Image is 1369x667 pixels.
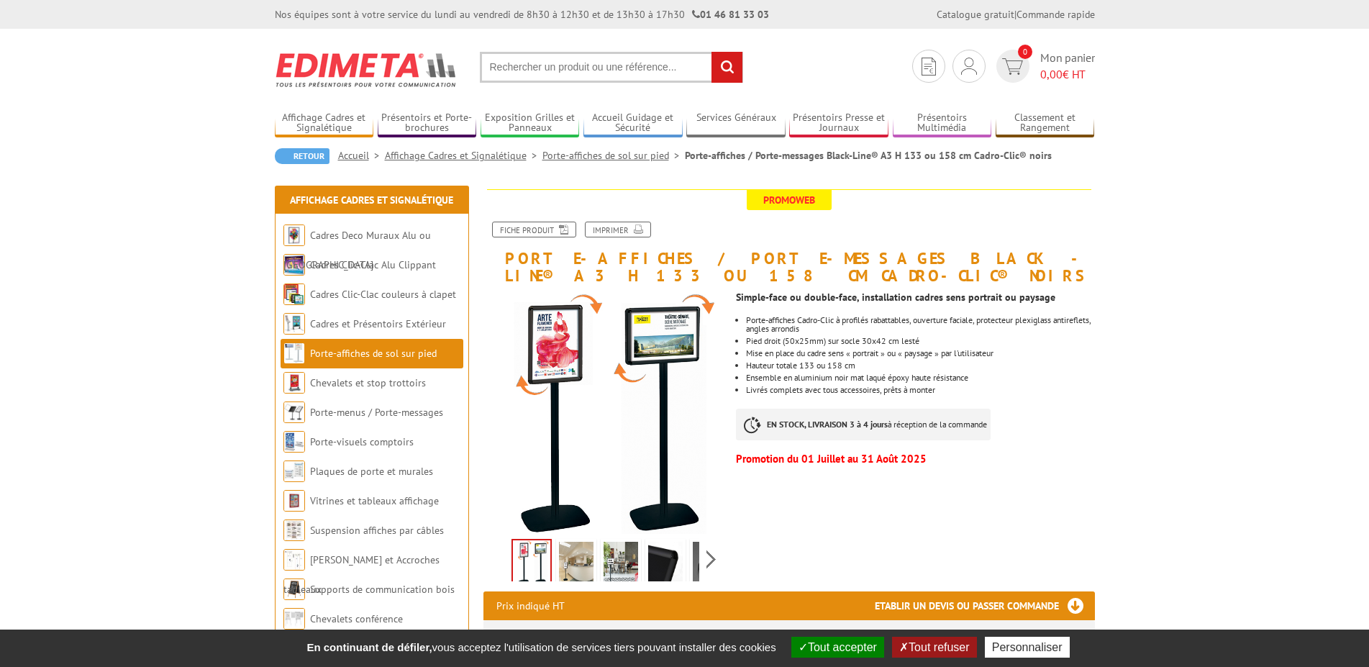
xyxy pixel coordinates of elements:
[275,112,374,135] a: Affichage Cadres et Signalétique
[310,524,444,537] a: Suspension affiches par câbles
[692,8,769,21] strong: 01 46 81 33 03
[283,401,305,423] img: Porte-menus / Porte-messages
[513,540,550,585] img: porte_affiches_de_sol_214000nr.jpg
[492,222,576,237] a: Fiche produit
[736,291,1055,304] strong: Simple-face ou double-face, installation cadres sens portrait ou paysage
[283,490,305,512] img: Vitrines et tableaux affichage
[747,190,832,210] span: Promoweb
[892,637,976,658] button: Tout refuser
[711,52,742,83] input: rechercher
[310,465,433,478] a: Plaques de porte et murales
[275,43,458,96] img: Edimeta
[283,460,305,482] img: Plaques de porte et murales
[283,229,431,271] a: Cadres Deco Muraux Alu ou [GEOGRAPHIC_DATA]
[746,373,1094,382] li: Ensemble en aluminium noir mat laqué époxy haute résistance
[1002,58,1023,75] img: devis rapide
[746,337,1094,345] p: Pied droit (50x25mm) sur socle 30x42 cm lesté
[583,112,683,135] a: Accueil Guidage et Sécurité
[937,8,1014,21] a: Catalogue gratuit
[648,542,683,586] img: 214025nr_angle.jpg
[310,376,426,389] a: Chevalets et stop trottoirs
[310,583,455,596] a: Supports de communication bois
[767,419,888,430] strong: EN STOCK, LIVRAISON 3 à 4 jours
[306,641,432,653] strong: En continuant de défiler,
[542,149,685,162] a: Porte-affiches de sol sur pied
[875,591,1095,620] h3: Etablir un devis ou passer commande
[283,431,305,453] img: Porte-visuels comptoirs
[481,112,580,135] a: Exposition Grilles et Panneaux
[310,406,443,419] a: Porte-menus / Porte-messages
[483,291,726,534] img: porte_affiches_de_sol_214000nr.jpg
[996,112,1095,135] a: Classement et Rangement
[993,50,1095,83] a: devis rapide 0 Mon panier 0,00€ HT
[693,542,727,586] img: vision_1_214025nr.jpg
[922,58,936,76] img: devis rapide
[585,222,651,237] a: Imprimer
[1040,67,1063,81] span: 0,00
[736,455,1094,463] p: Promotion du 01 Juillet au 31 Août 2025
[985,637,1070,658] button: Personnaliser (fenêtre modale)
[283,372,305,394] img: Chevalets et stop trottoirs
[791,637,884,658] button: Tout accepter
[1040,50,1095,83] span: Mon panier
[283,313,305,335] img: Cadres et Présentoirs Extérieur
[746,361,1094,370] p: Hauteur totale 133 ou 158 cm
[338,149,385,162] a: Accueil
[283,342,305,364] img: Porte-affiches de sol sur pied
[893,112,992,135] a: Présentoirs Multimédia
[283,283,305,305] img: Cadres Clic-Clac couleurs à clapet
[604,542,638,586] img: porte_affiches_porte_messages_mise_en_scene_214025nr.jpg
[310,347,437,360] a: Porte-affiches de sol sur pied
[290,194,453,207] a: Affichage Cadres et Signalétique
[1040,66,1095,83] span: € HT
[275,148,329,164] a: Retour
[736,409,991,440] p: à réception de la commande
[283,608,305,630] img: Chevalets conférence
[746,316,1094,333] li: Porte-affiches Cadro-Clic à profilés rabattables, ouverture faciale, protecteur plexiglass antire...
[283,224,305,246] img: Cadres Deco Muraux Alu ou Bois
[283,553,440,596] a: [PERSON_NAME] et Accroches tableaux
[299,641,783,653] span: vous acceptez l'utilisation de services tiers pouvant installer des cookies
[496,591,565,620] p: Prix indiqué HT
[746,386,1094,394] li: Livrés complets avec tous accessoires, prêts à monter
[704,548,718,571] span: Next
[310,612,403,625] a: Chevalets conférence
[310,288,456,301] a: Cadres Clic-Clac couleurs à clapet
[1018,45,1032,59] span: 0
[789,112,888,135] a: Présentoirs Presse et Journaux
[961,58,977,75] img: devis rapide
[685,148,1052,163] li: Porte-affiches / Porte-messages Black-Line® A3 H 133 ou 158 cm Cadro-Clic® noirs
[746,349,1094,358] li: Mise en place du cadre sens « portrait » ou « paysage » par l’utilisateur
[283,519,305,541] img: Suspension affiches par câbles
[378,112,477,135] a: Présentoirs et Porte-brochures
[937,7,1095,22] div: |
[559,542,593,586] img: porte_affiches_porte_messages_214025nr.jpg
[686,112,786,135] a: Services Généraux
[310,494,439,507] a: Vitrines et tableaux affichage
[275,7,769,22] div: Nos équipes sont à votre service du lundi au vendredi de 8h30 à 12h30 et de 13h30 à 17h30
[385,149,542,162] a: Affichage Cadres et Signalétique
[1016,8,1095,21] a: Commande rapide
[310,317,446,330] a: Cadres et Présentoirs Extérieur
[310,258,436,271] a: Cadres Clic-Clac Alu Clippant
[480,52,743,83] input: Rechercher un produit ou une référence...
[283,549,305,571] img: Cimaises et Accroches tableaux
[310,435,414,448] a: Porte-visuels comptoirs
